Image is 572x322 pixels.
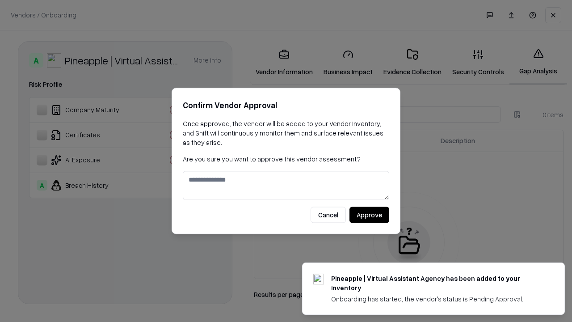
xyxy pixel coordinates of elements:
[349,207,389,223] button: Approve
[331,294,543,304] div: Onboarding has started, the vendor's status is Pending Approval.
[313,274,324,284] img: trypineapple.com
[311,207,346,223] button: Cancel
[183,154,389,164] p: Are you sure you want to approve this vendor assessment?
[183,99,389,112] h2: Confirm Vendor Approval
[183,119,389,147] p: Once approved, the vendor will be added to your Vendor Inventory, and Shift will continuously mon...
[331,274,543,292] div: Pineapple | Virtual Assistant Agency has been added to your inventory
